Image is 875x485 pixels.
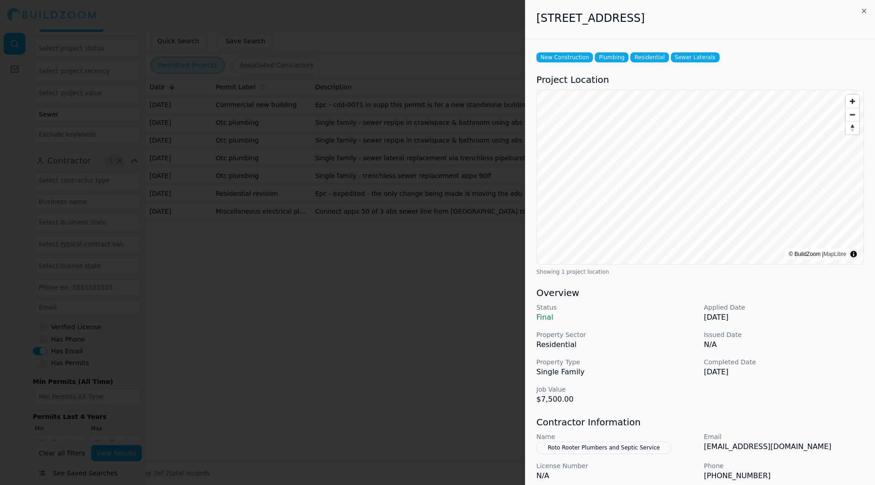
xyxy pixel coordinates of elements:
[536,394,697,405] p: $7,500.00
[595,52,628,62] span: Plumbing
[536,11,864,26] h2: [STREET_ADDRESS]
[789,250,846,259] div: © BuildZoom |
[536,470,697,481] p: N/A
[536,367,697,378] p: Single Family
[846,108,859,121] button: Zoom out
[704,441,865,452] p: [EMAIL_ADDRESS][DOMAIN_NAME]
[704,303,865,312] p: Applied Date
[536,357,697,367] p: Property Type
[536,432,697,441] p: Name
[536,73,864,86] h3: Project Location
[704,339,865,350] p: N/A
[704,312,865,323] p: [DATE]
[848,249,859,260] summary: Toggle attribution
[536,286,864,299] h3: Overview
[536,268,864,276] div: Showing 1 project location
[536,385,697,394] p: Job Value
[704,461,865,470] p: Phone
[704,470,865,481] p: [PHONE_NUMBER]
[846,121,859,134] button: Reset bearing to north
[536,461,697,470] p: License Number
[536,52,593,62] span: New Construction
[537,90,864,264] canvas: Map
[536,330,697,339] p: Property Sector
[671,52,720,62] span: Sewer Laterals
[536,416,864,429] h3: Contractor Information
[824,251,846,257] a: MapLibre
[846,95,859,108] button: Zoom in
[704,330,865,339] p: Issued Date
[536,339,697,350] p: Residential
[630,52,669,62] span: Residential
[704,357,865,367] p: Completed Date
[704,432,865,441] p: Email
[536,303,697,312] p: Status
[704,367,865,378] p: [DATE]
[536,312,697,323] p: Final
[536,441,671,454] button: Roto Rooter Plumbers and Septic Service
